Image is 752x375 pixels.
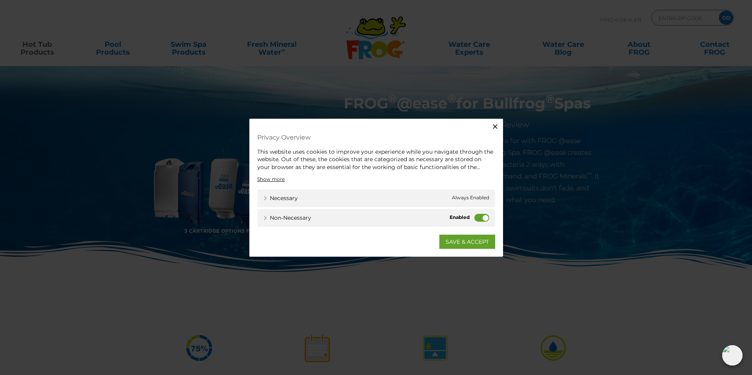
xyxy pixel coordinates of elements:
img: openIcon [722,345,743,366]
a: SAVE & ACCEPT [439,235,495,249]
a: Show more [257,176,285,183]
h4: Privacy Overview [257,130,495,144]
span: Always Enabled [452,194,489,202]
a: Non-necessary [263,214,311,222]
a: Necessary [263,194,298,202]
div: This website uses cookies to improve your experience while you navigate through the website. Out ... [257,148,495,171]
